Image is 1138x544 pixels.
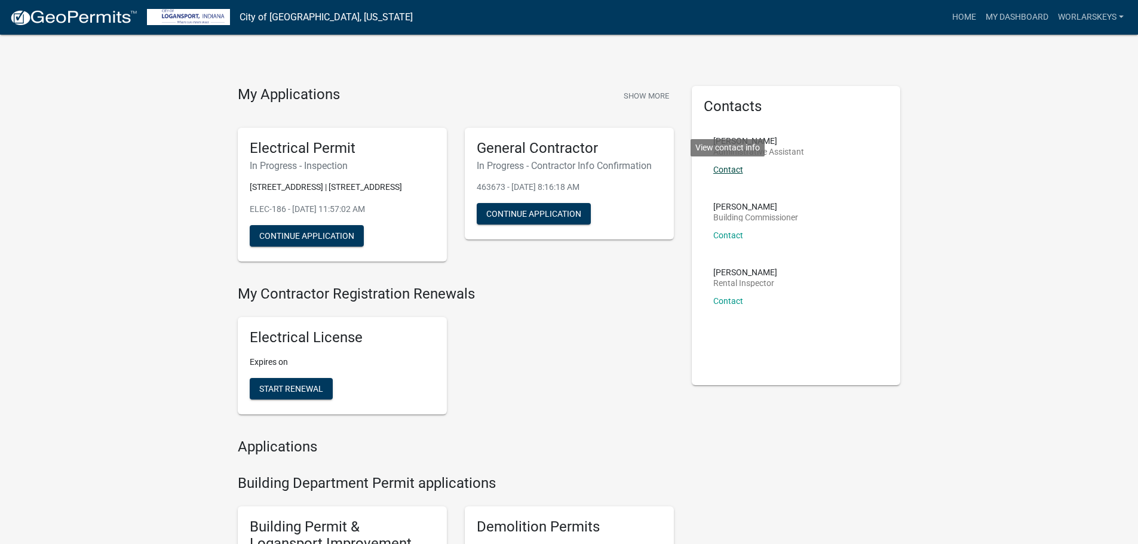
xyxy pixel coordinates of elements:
[250,203,435,216] p: ELEC-186 - [DATE] 11:57:02 AM
[250,225,364,247] button: Continue Application
[477,518,662,536] h5: Demolition Permits
[1053,6,1128,29] a: worlarskeys
[713,230,743,240] a: Contact
[250,378,333,399] button: Start Renewal
[947,6,981,29] a: Home
[147,9,230,25] img: City of Logansport, Indiana
[713,165,743,174] a: Contact
[238,285,674,424] wm-registration-list-section: My Contractor Registration Renewals
[477,203,591,225] button: Continue Application
[250,356,435,368] p: Expires on
[250,329,435,346] h5: Electrical License
[713,202,798,211] p: [PERSON_NAME]
[713,213,798,222] p: Building Commissioner
[477,160,662,171] h6: In Progress - Contractor Info Confirmation
[240,7,413,27] a: City of [GEOGRAPHIC_DATA], [US_STATE]
[477,140,662,157] h5: General Contractor
[713,296,743,306] a: Contact
[259,384,323,394] span: Start Renewal
[619,86,674,106] button: Show More
[477,181,662,193] p: 463673 - [DATE] 8:16:18 AM
[704,98,889,115] h5: Contacts
[713,279,777,287] p: Rental Inspector
[250,160,435,171] h6: In Progress - Inspection
[238,438,674,456] h4: Applications
[981,6,1053,29] a: My Dashboard
[238,86,340,104] h4: My Applications
[713,137,804,145] p: [PERSON_NAME]
[713,268,777,276] p: [PERSON_NAME]
[238,475,674,492] h4: Building Department Permit applications
[250,140,435,157] h5: Electrical Permit
[238,285,674,303] h4: My Contractor Registration Renewals
[250,181,435,193] p: [STREET_ADDRESS] | [STREET_ADDRESS]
